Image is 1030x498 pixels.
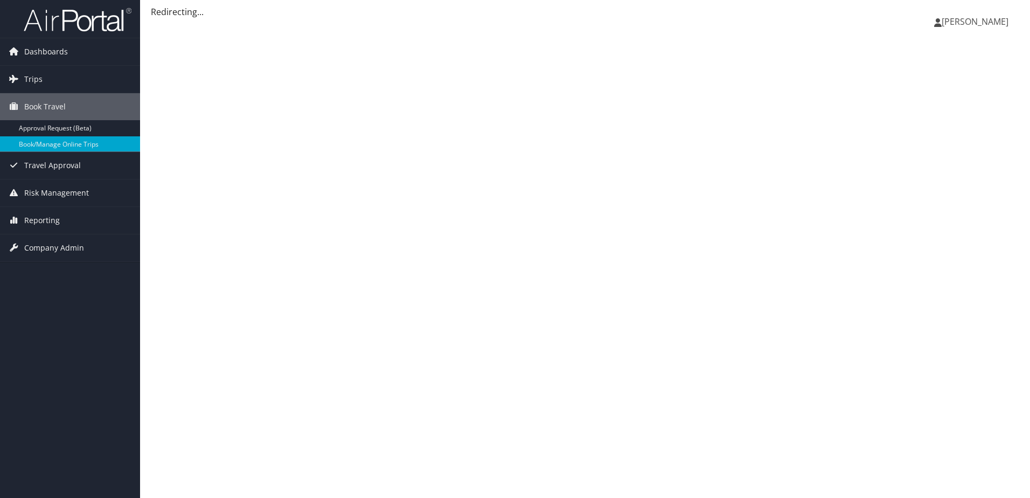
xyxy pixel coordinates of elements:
span: Reporting [24,207,60,234]
span: Risk Management [24,179,89,206]
a: [PERSON_NAME] [934,5,1019,38]
span: [PERSON_NAME] [942,16,1008,27]
img: airportal-logo.png [24,7,131,32]
span: Company Admin [24,234,84,261]
div: Redirecting... [151,5,1019,18]
span: Dashboards [24,38,68,65]
span: Book Travel [24,93,66,120]
span: Trips [24,66,43,93]
span: Travel Approval [24,152,81,179]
